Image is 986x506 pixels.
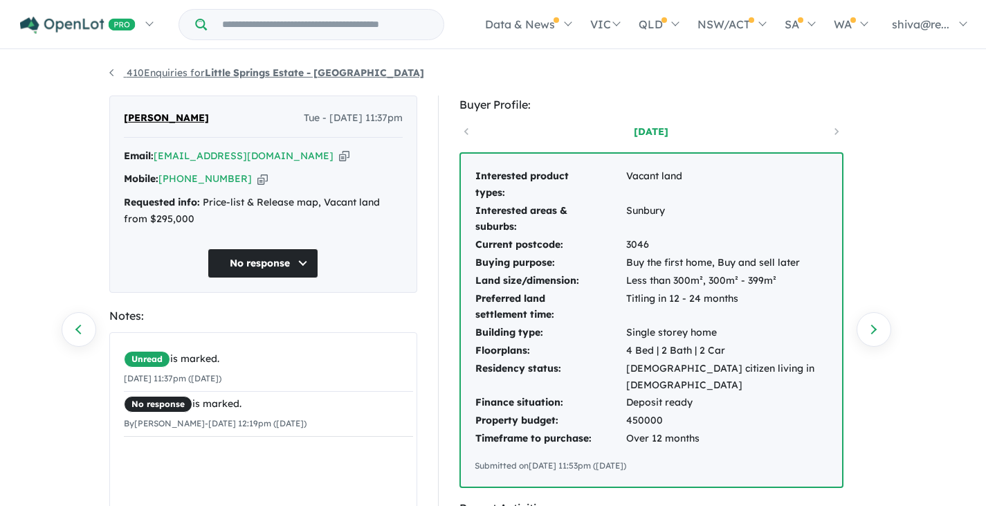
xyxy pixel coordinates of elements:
td: Interested areas & suburbs: [475,202,626,237]
strong: Little Springs Estate - [GEOGRAPHIC_DATA] [205,66,424,79]
td: Sunbury [626,202,828,237]
span: Tue - [DATE] 11:37pm [304,110,403,127]
td: Floorplans: [475,342,626,360]
div: Submitted on [DATE] 11:53pm ([DATE]) [475,459,828,473]
div: Notes: [109,307,417,325]
small: By [PERSON_NAME] - [DATE] 12:19pm ([DATE]) [124,418,307,428]
small: [DATE] 11:37pm ([DATE]) [124,373,221,383]
span: No response [124,396,192,413]
td: 450000 [626,412,828,430]
a: [DATE] [592,125,710,138]
a: [PHONE_NUMBER] [158,172,252,185]
td: Timeframe to purchase: [475,430,626,448]
td: Over 12 months [626,430,828,448]
td: Single storey home [626,324,828,342]
button: Copy [339,149,349,163]
td: Current postcode: [475,236,626,254]
span: Unread [124,351,170,368]
button: Copy [257,172,268,186]
div: Buyer Profile: [459,96,843,114]
a: 410Enquiries forLittle Springs Estate - [GEOGRAPHIC_DATA] [109,66,424,79]
td: Titling in 12 - 24 months [626,290,828,325]
div: is marked. [124,396,413,413]
td: Finance situation: [475,394,626,412]
img: Openlot PRO Logo White [20,17,136,34]
td: Building type: [475,324,626,342]
td: Less than 300m², 300m² - 399m² [626,272,828,290]
td: Residency status: [475,360,626,395]
td: Vacant land [626,168,828,202]
strong: Email: [124,150,154,162]
td: 3046 [626,236,828,254]
input: Try estate name, suburb, builder or developer [210,10,441,39]
span: [PERSON_NAME] [124,110,209,127]
a: [EMAIL_ADDRESS][DOMAIN_NAME] [154,150,334,162]
td: Interested product types: [475,168,626,202]
button: No response [208,249,318,278]
nav: breadcrumb [109,65,877,82]
td: Preferred land settlement time: [475,290,626,325]
div: Price-list & Release map, Vacant land from $295,000 [124,195,403,228]
strong: Mobile: [124,172,158,185]
td: Deposit ready [626,394,828,412]
td: Property budget: [475,412,626,430]
strong: Requested info: [124,196,200,208]
div: is marked. [124,351,413,368]
span: shiva@re... [892,17,949,31]
td: Buy the first home, Buy and sell later [626,254,828,272]
td: Buying purpose: [475,254,626,272]
td: [DEMOGRAPHIC_DATA] citizen living in [DEMOGRAPHIC_DATA] [626,360,828,395]
td: Land size/dimension: [475,272,626,290]
td: 4 Bed | 2 Bath | 2 Car [626,342,828,360]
